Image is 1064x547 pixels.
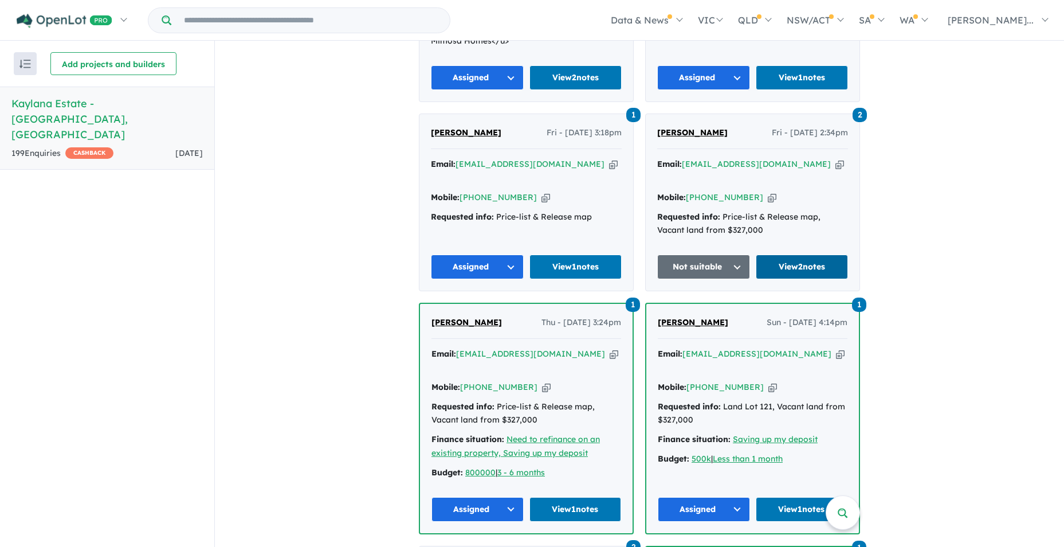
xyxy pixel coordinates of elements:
button: Copy [542,381,551,393]
a: View1notes [756,65,849,90]
button: Assigned [431,255,524,279]
a: 800000 [465,467,496,478]
span: [PERSON_NAME] [658,317,728,327]
a: Saving up my deposit [733,434,818,444]
button: Copy [610,348,618,360]
div: Price-list & Release map, Vacant land from $327,000 [431,400,621,428]
a: [PHONE_NUMBER] [460,192,537,202]
a: View1notes [756,497,848,522]
strong: Email: [431,159,456,169]
div: Price-list & Release map [431,210,622,224]
a: [PERSON_NAME] [431,316,502,330]
strong: Requested info: [658,401,721,412]
a: 2 [853,107,867,122]
button: Copy [541,192,550,204]
span: Fri - [DATE] 3:18pm [547,126,622,140]
div: | [431,466,621,480]
a: [PHONE_NUMBER] [686,192,763,202]
button: Assigned [658,497,750,522]
a: Less than 1 month [713,454,783,464]
a: View1notes [529,497,622,522]
a: 1 [852,296,866,312]
button: Assigned [431,497,524,522]
div: 199 Enquir ies [11,147,113,161]
strong: Requested info: [431,401,494,412]
div: Land Lot 121, Vacant land from $327,000 [658,400,847,428]
a: View2notes [529,65,622,90]
a: [PERSON_NAME] [657,126,728,140]
a: 1 [626,107,641,122]
div: Price-list & Release map, Vacant land from $327,000 [657,210,848,238]
a: Need to refinance on an existing property, Saving up my deposit [431,434,600,458]
div: | [658,452,847,466]
a: [PERSON_NAME] [431,126,501,140]
span: 1 [852,298,866,312]
strong: Email: [658,349,682,359]
span: [PERSON_NAME]... [948,14,1034,26]
strong: Mobile: [431,192,460,202]
strong: Mobile: [431,382,460,392]
input: Try estate name, suburb, builder or developer [174,8,447,33]
img: Openlot PRO Logo White [17,14,112,28]
span: 2 [853,108,867,122]
a: [EMAIL_ADDRESS][DOMAIN_NAME] [682,349,831,359]
strong: Email: [657,159,682,169]
span: 1 [626,108,641,122]
button: Copy [609,158,618,170]
a: [EMAIL_ADDRESS][DOMAIN_NAME] [456,349,605,359]
h5: Kaylana Estate - [GEOGRAPHIC_DATA] , [GEOGRAPHIC_DATA] [11,96,203,142]
strong: Requested info: [431,212,494,222]
button: Assigned [657,65,750,90]
strong: Finance situation: [431,434,504,444]
button: Copy [835,158,844,170]
a: [PERSON_NAME] [658,316,728,330]
span: Fri - [DATE] 2:34pm [772,126,848,140]
button: Add projects and builders [50,52,176,75]
a: 500k [692,454,711,464]
strong: Mobile: [657,192,686,202]
span: CASHBACK [65,147,113,159]
span: [PERSON_NAME] [431,127,501,138]
img: sort.svg [19,60,31,68]
a: [PHONE_NUMBER] [460,382,537,392]
strong: Email: [431,349,456,359]
span: 1 [626,298,640,312]
a: View1notes [529,255,622,279]
a: 1 [626,296,640,312]
span: [DATE] [175,148,203,158]
a: [PHONE_NUMBER] [686,382,764,392]
button: Copy [768,381,777,393]
button: Copy [836,348,845,360]
strong: Budget: [658,454,689,464]
button: Not suitable [657,255,750,279]
a: [EMAIL_ADDRESS][DOMAIN_NAME] [682,159,831,169]
strong: Finance situation: [658,434,731,444]
span: Sun - [DATE] 4:14pm [767,316,847,330]
a: 3 - 6 months [497,467,545,478]
span: [PERSON_NAME] [431,317,502,327]
button: Assigned [431,65,524,90]
strong: Budget: [431,467,463,478]
strong: Mobile: [658,382,686,392]
span: Thu - [DATE] 3:24pm [541,316,621,330]
button: Copy [768,192,776,204]
a: View2notes [756,255,849,279]
span: [PERSON_NAME] [657,127,728,138]
a: [EMAIL_ADDRESS][DOMAIN_NAME] [456,159,604,169]
strong: Requested info: [657,212,720,222]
